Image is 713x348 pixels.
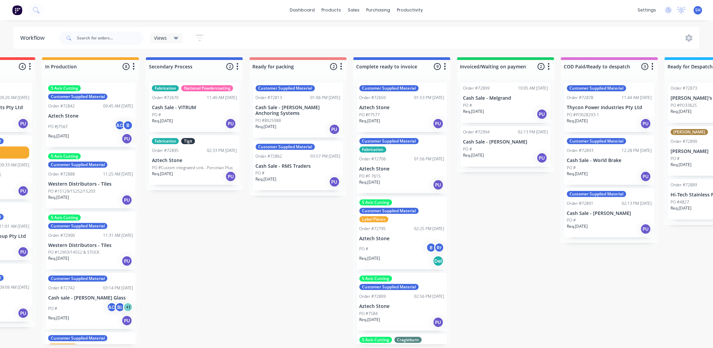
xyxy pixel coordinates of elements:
[360,147,386,153] div: Fabrication
[360,156,386,162] div: Order #72706
[622,148,652,154] div: 12:28 PM [DATE]
[567,138,626,144] div: Customer Supplied Material
[48,171,75,177] div: Order #72888
[48,295,133,301] p: Cash sale - [PERSON_NAME] Glass
[641,118,651,129] div: PU
[103,171,133,177] div: 11:25 AM [DATE]
[152,138,179,144] div: Fabrication
[360,276,392,282] div: 5 Axis Cutting
[641,171,651,182] div: PU
[115,302,125,312] div: BL
[671,205,692,211] p: Req. [DATE]
[463,152,484,158] p: Req. [DATE]
[48,249,99,255] p: PO #12903/14552 & STOCK
[363,5,394,15] div: purchasing
[256,153,282,159] div: Order #72862
[18,247,29,257] div: PU
[20,34,48,42] div: Workflow
[634,5,660,15] div: settings
[567,118,588,124] p: Req. [DATE]
[122,133,132,144] div: PU
[18,308,29,319] div: PU
[567,191,626,197] div: Customer Supplied Material
[567,158,652,163] p: Cash Sale - World Brake
[434,243,444,253] div: Rr
[329,177,340,187] div: PU
[152,158,237,163] p: Aztech Stone
[463,102,472,108] p: PO #
[671,129,708,135] div: [PERSON_NAME]
[414,95,444,101] div: 01:53 PM [DATE]
[256,105,341,116] p: Cash Sale - [PERSON_NAME] Anchoring Systems
[564,135,655,185] div: Customer Supplied MaterialOrder #7289312:28 PM [DATE]Cash Sale - World BrakePO #Req.[DATE]PU
[253,141,343,191] div: Customer Supplied MaterialOrder #7286203:57 PM [DATE]Cash Sale - RMS TradersPO #Req.[DATE]PU
[433,317,444,328] div: PU
[567,217,576,223] p: PO #
[357,273,447,331] div: 5 Axis CuttingCustomer Supplied MaterialOrder #7280902:56 PM [DATE]Aztech StonePO #7584Req.[DATE]PU
[152,95,179,101] div: Order #72670
[622,95,652,101] div: 11:44 AM [DATE]
[671,108,692,115] p: Req. [DATE]
[463,85,490,91] div: Order #72899
[152,165,233,171] p: PO #Custom integrated sink - Porcelain Plus
[357,197,447,270] div: 5 Axis CuttingCustomer Supplied MaterialLabel PiecesOrder #7279502:25 PM [DATE]Aztech StonePO #BR...
[225,171,236,182] div: PU
[461,83,551,123] div: Order #7289910:05 AM [DATE]Cash Sale - MelgrandPO #Req.[DATE]PU
[567,105,652,110] p: Thycon Power Industries Pty Ltd
[360,199,392,205] div: 5 Axis Cutting
[461,126,551,167] div: Order #7290402:13 PM [DATE]Cash Sale - [PERSON_NAME]PO #Req.[DATE]PU
[48,153,81,159] div: 5 Axis Cutting
[567,165,576,171] p: PO #
[360,173,381,179] p: PO #F 7615
[360,138,419,144] div: Customer Supplied Material
[671,162,692,168] p: Req. [DATE]
[433,180,444,190] div: PU
[360,226,386,232] div: Order #72795
[671,138,697,145] div: Order #72890
[360,166,444,172] p: Aztech Stone
[256,118,281,124] p: PO #8025088
[360,337,392,343] div: 5 Axis Cutting
[567,85,626,91] div: Customer Supplied Material
[695,7,701,13] span: SH
[181,138,195,144] div: Tigit
[48,113,133,119] p: Aztech Stone
[426,243,436,253] div: B
[360,293,386,299] div: Order #72809
[518,129,548,135] div: 02:13 PM [DATE]
[360,216,389,222] div: Label Pieces
[360,236,444,242] p: Aztech Stone
[48,188,95,194] p: PO #15129/15252/15203
[154,34,167,41] span: Views
[122,195,132,205] div: PU
[671,156,680,162] p: PO #
[360,112,380,118] p: PO #F7577
[152,105,237,110] p: Cash Sale - VITRUM
[103,103,133,109] div: 09:45 AM [DATE]
[45,151,136,209] div: 5 Axis CuttingCustomer Supplied MaterialOrder #7288811:25 AM [DATE]Western Distributors - TilesPO...
[115,120,125,130] div: AC
[433,118,444,129] div: PU
[152,148,179,154] div: Order #72895
[48,162,107,168] div: Customer Supplied Material
[567,211,652,216] p: Cash Sale - [PERSON_NAME]
[518,85,548,91] div: 10:05 AM [DATE]
[414,156,444,162] div: 01:56 PM [DATE]
[48,255,69,261] p: Req. [DATE]
[48,306,57,312] p: PO #
[357,135,447,193] div: Customer Supplied MaterialFabricationOrder #7270601:56 PM [DATE]Aztech StonePO #F 7615Req.[DATE]PU
[671,199,689,205] p: PO #4827
[394,5,427,15] div: productivity
[152,118,173,124] p: Req. [DATE]
[360,311,378,317] p: PO #7584
[103,285,133,291] div: 03:14 PM [DATE]
[253,83,343,138] div: Customer Supplied MaterialOrder #7281301:06 PM [DATE]Cash Sale - [PERSON_NAME] Anchoring SystemsP...
[360,304,444,309] p: Aztech Stone
[48,181,133,187] p: Western Distributors - Tiles
[671,102,697,108] p: PO #PO33625
[12,5,22,15] img: Factory
[152,112,161,118] p: PO #
[360,255,380,261] p: Req. [DATE]
[149,135,240,185] div: FabricationTigitOrder #7289502:33 PM [DATE]Aztech StonePO #Custom integrated sink - Porcelain Plu...
[360,85,419,91] div: Customer Supplied Material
